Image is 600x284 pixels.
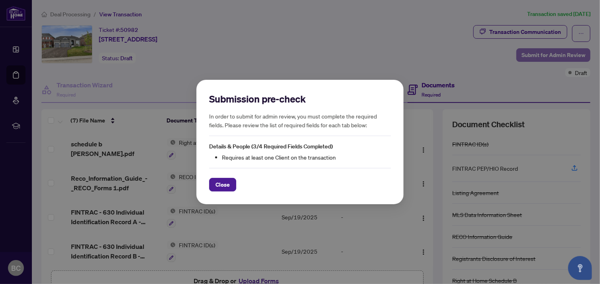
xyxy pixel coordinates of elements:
[209,112,391,129] h5: In order to submit for admin review, you must complete the required fields. Please review the lis...
[568,256,592,280] button: Open asap
[209,93,391,105] h2: Submission pre-check
[209,178,236,191] button: Close
[216,178,230,191] span: Close
[209,143,333,150] span: Details & People (3/4 Required Fields Completed)
[222,153,391,162] li: Requires at least one Client on the transaction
